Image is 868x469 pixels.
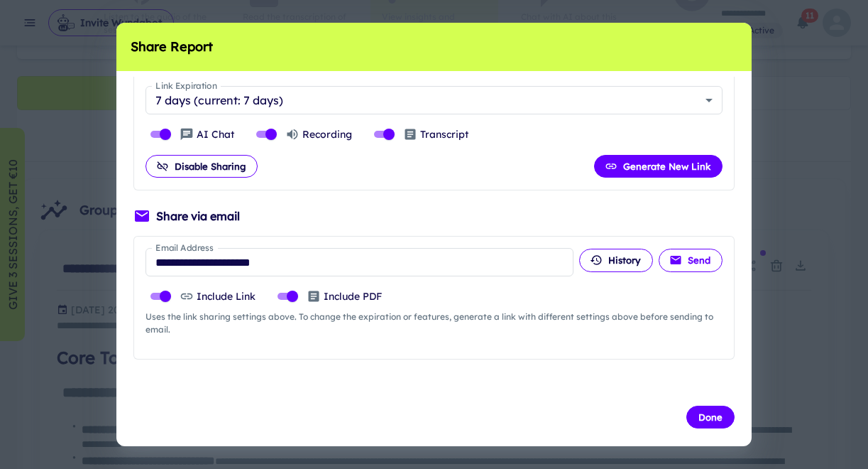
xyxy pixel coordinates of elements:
[156,207,240,225] h6: Share via email
[145,311,723,336] span: Uses the link sharing settings above. To change the expiration or features, generate a link with ...
[197,289,256,304] p: Include Link
[594,155,723,178] button: Generate New Link
[145,155,258,178] button: Disable Sharing
[145,86,723,114] div: 7 days (current: 7 days)
[155,242,214,254] label: Email Address
[116,23,752,71] h2: Share Report
[420,126,468,142] p: Transcript
[302,126,352,142] p: Recording
[659,249,723,271] button: Send
[324,289,382,304] p: Include PDF
[686,406,735,428] button: Done
[197,126,234,142] p: AI Chat
[155,80,217,92] label: Link Expiration
[579,249,653,271] button: History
